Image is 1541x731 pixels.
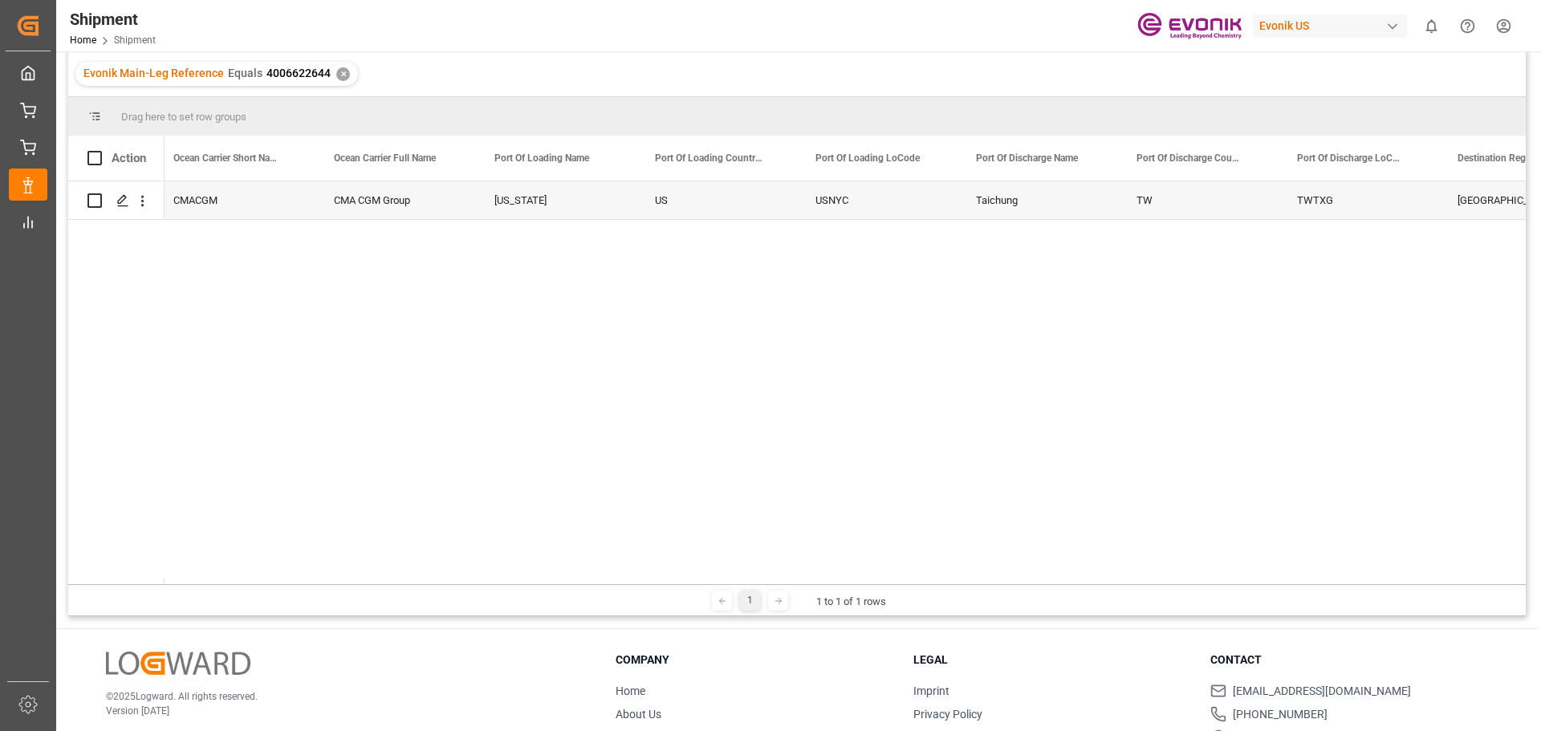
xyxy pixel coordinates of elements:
h3: Legal [913,652,1191,668]
a: Privacy Policy [913,708,982,721]
a: Imprint [913,684,949,697]
span: [PHONE_NUMBER] [1233,706,1328,723]
h3: Company [616,652,893,668]
div: USNYC [796,181,957,219]
a: Home [616,684,645,697]
span: Port Of Loading Country Code [655,152,762,164]
a: Home [70,35,96,46]
div: 1 [740,591,760,611]
img: Evonik-brand-mark-Deep-Purple-RGB.jpeg_1700498283.jpeg [1137,12,1242,40]
div: Press SPACE to select this row. [68,181,165,220]
div: Action [112,151,146,165]
span: Port Of Loading Name [494,152,589,164]
span: Port Of Loading LoCode [815,152,920,164]
div: CMACGM [154,181,315,219]
div: TWTXG [1278,181,1438,219]
span: Port Of Discharge LoCode [1297,152,1405,164]
div: 1 to 1 of 1 rows [816,594,886,610]
a: About Us [616,708,661,721]
div: TW [1117,181,1278,219]
p: © 2025 Logward. All rights reserved. [106,689,575,704]
span: Evonik Main-Leg Reference [83,67,224,79]
span: Ocean Carrier Short Name [173,152,281,164]
div: ✕ [336,67,350,81]
span: Port Of Discharge Name [976,152,1078,164]
div: Shipment [70,7,156,31]
span: Equals [228,67,262,79]
div: Taichung [957,181,1117,219]
p: Version [DATE] [106,704,575,718]
span: [EMAIL_ADDRESS][DOMAIN_NAME] [1233,683,1411,700]
button: show 0 new notifications [1413,8,1450,44]
div: US [636,181,796,219]
div: CMA CGM Group [315,181,475,219]
span: Drag here to set row groups [121,111,246,123]
span: Ocean Carrier Full Name [334,152,436,164]
span: Port Of Discharge Country Code [1136,152,1244,164]
span: Destination Region [1458,152,1539,164]
span: 4006622644 [266,67,331,79]
button: Evonik US [1253,10,1413,41]
button: Help Center [1450,8,1486,44]
img: Logward Logo [106,652,250,675]
div: [US_STATE] [475,181,636,219]
h3: Contact [1210,652,1488,668]
div: Evonik US [1253,14,1407,38]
